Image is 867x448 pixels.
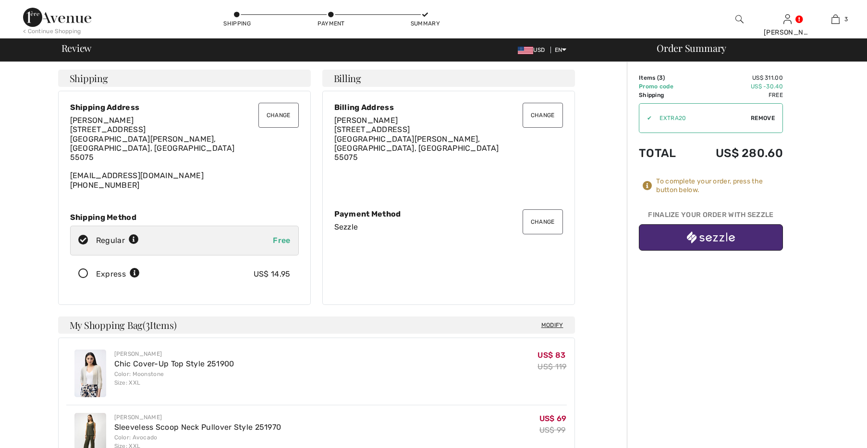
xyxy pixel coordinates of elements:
td: Total [639,137,690,170]
td: US$ 280.60 [690,137,783,170]
div: US$ 14.95 [254,268,291,280]
h4: My Shopping Bag [58,316,575,334]
s: US$ 119 [537,362,566,371]
td: Promo code [639,82,690,91]
img: Chic Cover-Up Top Style 251900 [74,350,106,397]
div: ✔ [639,114,652,122]
div: Regular [96,235,139,246]
span: 3 [844,15,848,24]
div: To complete your order, press the button below. [656,177,783,194]
img: US Dollar [518,47,533,54]
img: search the website [735,13,744,25]
td: US$ 311.00 [690,73,783,82]
div: Shipping [223,19,252,28]
span: Shipping [70,73,108,83]
div: Summary [411,19,440,28]
div: Payment Method [334,209,563,218]
span: [STREET_ADDRESS] [GEOGRAPHIC_DATA][PERSON_NAME], [GEOGRAPHIC_DATA], [GEOGRAPHIC_DATA] 55075 [70,125,235,162]
span: EN [555,47,567,53]
img: 1ère Avenue [23,8,91,27]
a: Sleeveless Scoop Neck Pullover Style 251970 [114,423,281,432]
span: USD [518,47,549,53]
span: [PERSON_NAME] [70,116,134,125]
span: 3 [146,318,150,330]
td: Shipping [639,91,690,99]
div: Shipping Address [70,103,299,112]
span: 3 [659,74,663,81]
button: Change [258,103,299,128]
s: US$ 99 [539,425,566,435]
div: Finalize Your Order with Sezzle [639,210,783,224]
div: [EMAIL_ADDRESS][DOMAIN_NAME] [PHONE_NUMBER] [70,116,299,190]
button: Change [523,209,563,234]
td: Free [690,91,783,99]
span: Modify [541,320,563,330]
div: Sezzle [334,222,563,231]
div: Shipping Method [70,213,299,222]
span: ( Items) [143,318,176,331]
span: Review [61,43,92,53]
a: Sign In [783,14,792,24]
input: Promo code [652,104,751,133]
span: Remove [751,114,775,122]
a: Chic Cover-Up Top Style 251900 [114,359,234,368]
div: Order Summary [645,43,861,53]
div: < Continue Shopping [23,27,81,36]
a: 3 [812,13,859,25]
span: [PERSON_NAME] [334,116,398,125]
button: Change [523,103,563,128]
div: Billing Address [334,103,563,112]
span: Billing [334,73,361,83]
div: [PERSON_NAME] [114,350,234,358]
span: US$ 83 [537,351,565,360]
img: My Info [783,13,792,25]
img: sezzle_white.svg [687,231,735,243]
td: US$ -30.40 [690,82,783,91]
span: Free [273,236,290,245]
div: [PERSON_NAME] [764,27,811,37]
div: Payment [317,19,345,28]
div: [PERSON_NAME] [114,413,281,422]
div: Color: Moonstone Size: XXL [114,370,234,387]
div: Express [96,268,140,280]
span: US$ 69 [539,414,567,423]
img: My Bag [831,13,840,25]
td: Items ( ) [639,73,690,82]
span: [STREET_ADDRESS] [GEOGRAPHIC_DATA][PERSON_NAME], [GEOGRAPHIC_DATA], [GEOGRAPHIC_DATA] 55075 [334,125,499,162]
